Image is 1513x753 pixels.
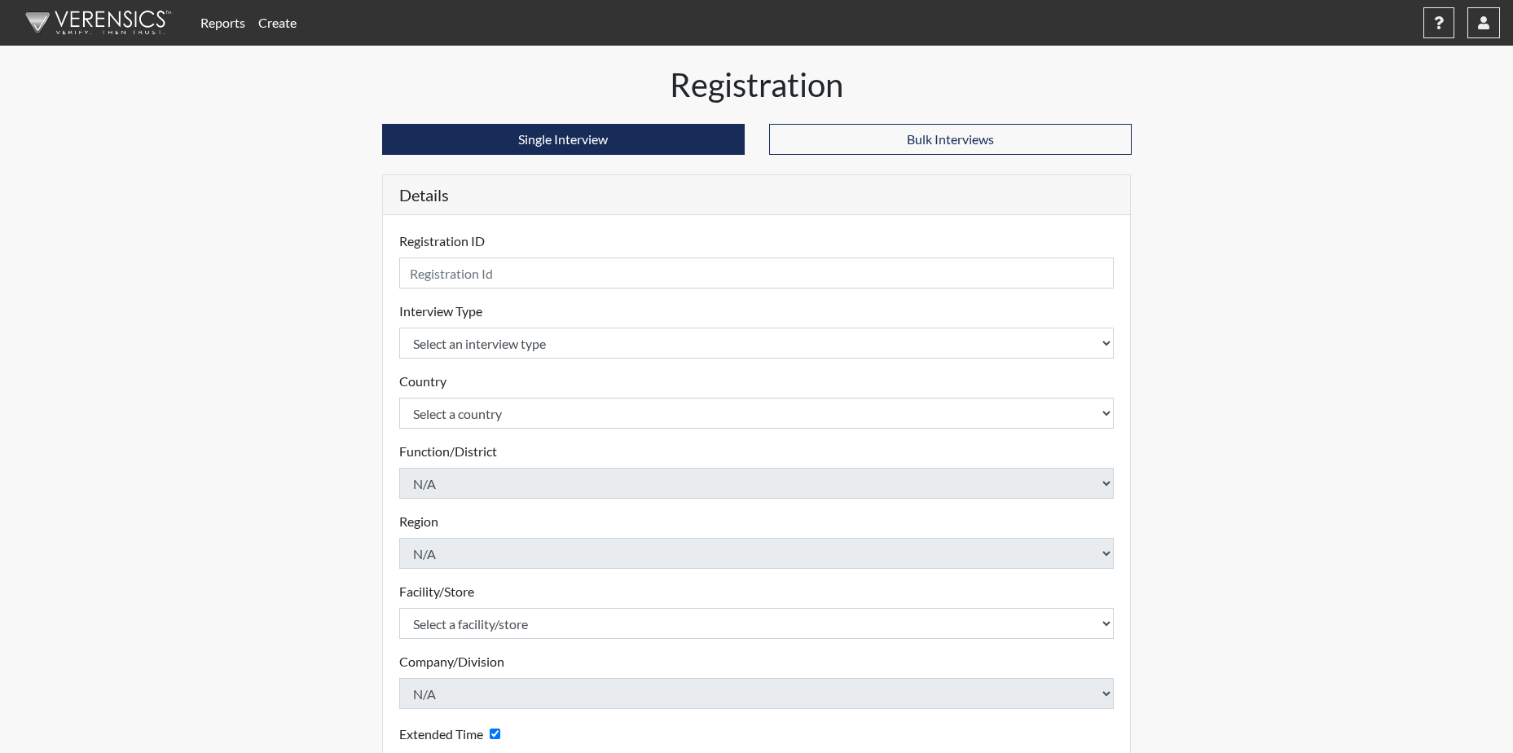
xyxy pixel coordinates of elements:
[399,724,483,744] label: Extended Time
[399,231,485,251] label: Registration ID
[399,372,446,391] label: Country
[252,7,303,39] a: Create
[382,65,1132,104] h1: Registration
[383,175,1131,215] h5: Details
[399,302,482,321] label: Interview Type
[769,124,1132,155] button: Bulk Interviews
[399,652,504,672] label: Company/Division
[382,124,745,155] button: Single Interview
[194,7,252,39] a: Reports
[399,512,438,531] label: Region
[399,442,497,461] label: Function/District
[399,258,1115,288] input: Insert a Registration ID, which needs to be a unique alphanumeric value for each interviewee
[399,722,507,746] div: Checking this box will provide the interviewee with an accomodation of extra time to answer each ...
[399,582,474,601] label: Facility/Store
